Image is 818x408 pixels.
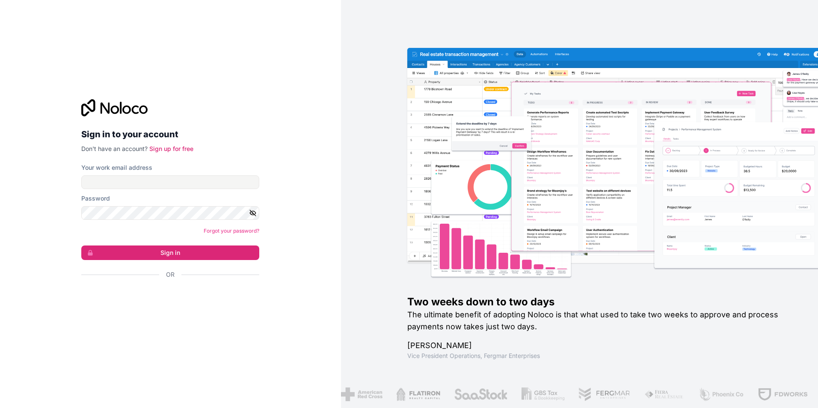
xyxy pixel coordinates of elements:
[407,295,791,309] h1: Two weeks down to two days
[77,288,257,307] iframe: Tombol Login dengan Google
[81,245,259,260] button: Sign in
[81,145,148,152] span: Don't have an account?
[81,175,259,189] input: Email address
[166,270,175,279] span: Or
[407,309,791,333] h2: The ultimate benefit of adopting Noloco is that what used to take two weeks to approve and proces...
[498,387,542,401] img: /assets/gbstax-C-GtDUiK.png
[735,387,785,401] img: /assets/fdworks-Bi04fVtw.png
[81,194,110,203] label: Password
[204,228,259,234] a: Forgot your password?
[431,387,485,401] img: /assets/saastock-C6Zbiodz.png
[81,127,259,142] h2: Sign in to your account
[555,387,608,401] img: /assets/fergmar-CudnrXN5.png
[149,145,193,152] a: Sign up for free
[373,387,417,401] img: /assets/flatiron-C8eUkumj.png
[621,387,661,401] img: /assets/fiera-fwj2N5v4.png
[81,206,259,220] input: Password
[675,387,721,401] img: /assets/phoenix-BREaitsQ.png
[81,163,152,172] label: Your work email address
[407,352,791,360] h1: Vice President Operations , Fergmar Enterprises
[317,387,359,401] img: /assets/american-red-cross-BAupjrZR.png
[407,340,791,352] h1: [PERSON_NAME]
